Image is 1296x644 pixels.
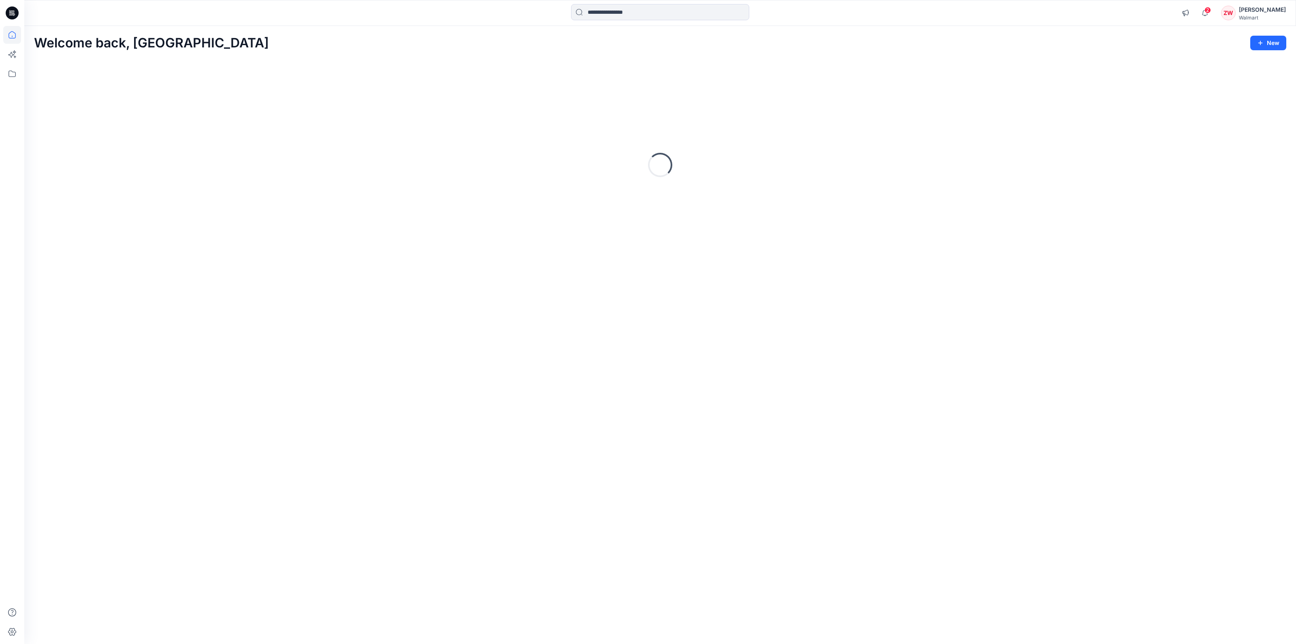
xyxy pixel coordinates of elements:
button: New [1250,36,1286,50]
h2: Welcome back, [GEOGRAPHIC_DATA] [34,36,269,51]
div: ZW [1221,6,1236,20]
span: 2 [1204,7,1211,13]
div: [PERSON_NAME] [1239,5,1286,15]
div: Walmart [1239,15,1286,21]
